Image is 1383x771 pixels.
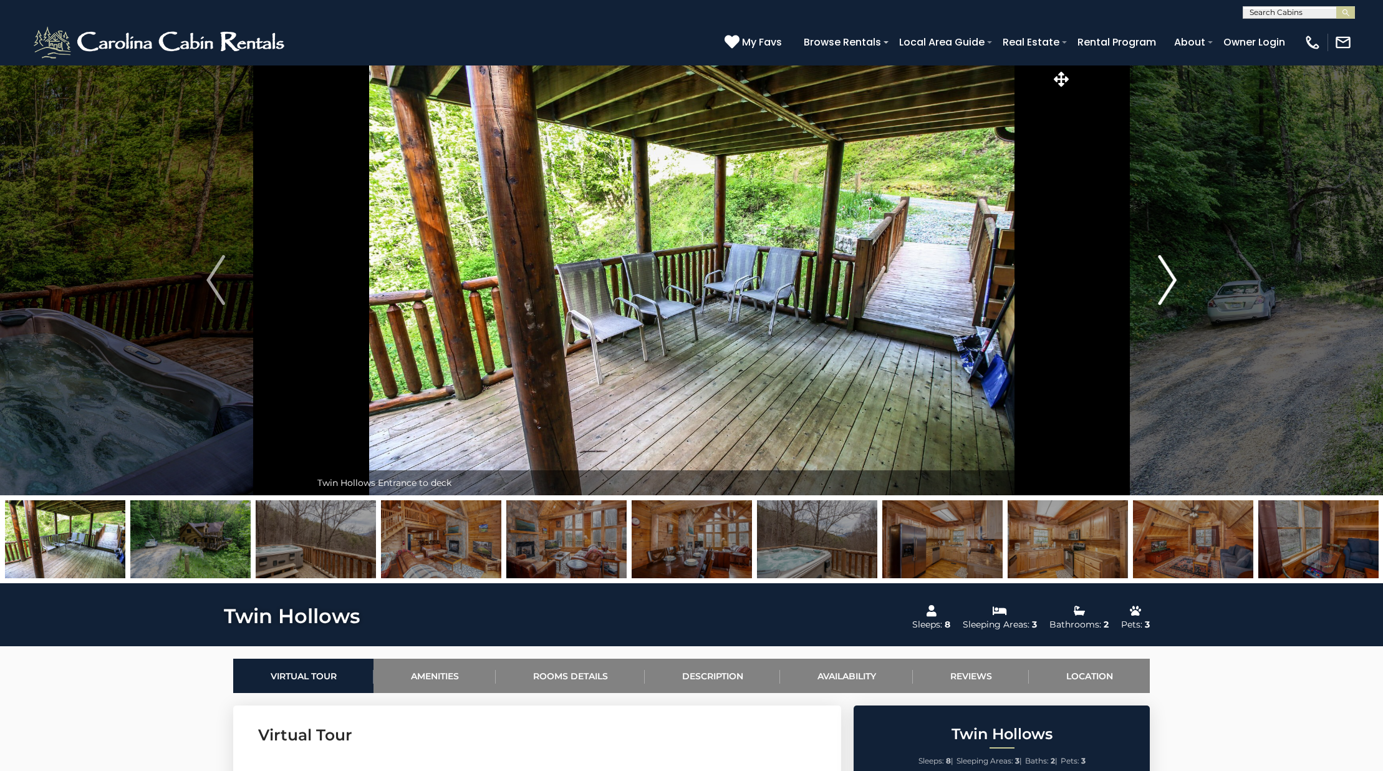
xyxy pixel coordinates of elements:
[1051,756,1055,765] strong: 2
[233,659,373,693] a: Virtual Tour
[725,34,785,51] a: My Favs
[120,65,311,495] button: Previous
[130,500,251,578] img: 163265956
[632,500,752,578] img: 163265936
[946,756,951,765] strong: 8
[742,34,782,50] span: My Favs
[1168,31,1212,53] a: About
[913,659,1029,693] a: Reviews
[1061,756,1079,765] span: Pets:
[798,31,887,53] a: Browse Rentals
[757,500,877,578] img: 163265944
[311,470,1072,495] div: Twin Hollows Entrance to deck
[1025,753,1058,769] li: |
[857,726,1147,742] h2: Twin Hollows
[1025,756,1049,765] span: Baths:
[957,753,1022,769] li: |
[258,724,816,746] h3: Virtual Tour
[1015,756,1019,765] strong: 3
[1071,31,1162,53] a: Rental Program
[918,756,944,765] span: Sleeps:
[31,24,290,61] img: White-1-2.png
[918,753,953,769] li: |
[5,500,125,578] img: 163265955
[1304,34,1321,51] img: phone-regular-white.png
[882,500,1003,578] img: 163265941
[780,659,913,693] a: Availability
[957,756,1013,765] span: Sleeping Areas:
[645,659,780,693] a: Description
[506,500,627,578] img: 163265943
[1081,756,1086,765] strong: 3
[1029,659,1150,693] a: Location
[1008,500,1128,578] img: 163265945
[1334,34,1352,51] img: mail-regular-white.png
[1158,255,1177,305] img: arrow
[996,31,1066,53] a: Real Estate
[373,659,496,693] a: Amenities
[1133,500,1253,578] img: 163265958
[256,500,376,578] img: 163265957
[1072,65,1263,495] button: Next
[893,31,991,53] a: Local Area Guide
[1217,31,1291,53] a: Owner Login
[381,500,501,578] img: 163265940
[206,255,225,305] img: arrow
[496,659,645,693] a: Rooms Details
[1258,500,1379,578] img: 163265946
